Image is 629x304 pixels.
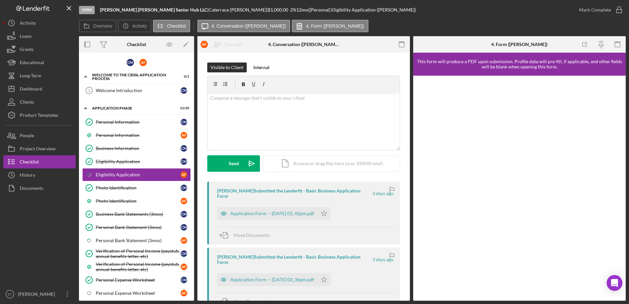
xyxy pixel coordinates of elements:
div: [PERSON_NAME] Submitted the Lenderfit - Basic Business Application Form [217,188,371,199]
span: Move Documents [234,232,270,238]
div: [PERSON_NAME] Submitted the Lenderfit - Basic Business Application Form [217,254,371,265]
div: A F [181,290,187,296]
div: A F [201,41,208,48]
label: 4. Form ([PERSON_NAME]) [306,23,364,29]
div: Photo Identification [96,185,181,190]
label: 4. Conversation ([PERSON_NAME]) [212,23,286,29]
div: A F [181,264,187,270]
button: Overview [79,20,116,32]
time: 2025-08-26 19:42 [372,191,393,196]
div: Mark Complete [579,3,611,16]
button: Internal [250,63,273,72]
button: Checklist [153,20,190,32]
div: 12 / 20 [177,106,189,110]
button: Visible to Client [207,63,247,72]
div: 4. Conversation ([PERSON_NAME]) [268,42,339,47]
a: Eligibility ApplicationCM [82,155,191,168]
text: ET [8,292,12,296]
div: This form will produce a PDF upon submission. Profile data will pre-fill, if applicable, and othe... [416,59,622,69]
b: [PERSON_NAME] [PERSON_NAME] Senior Hub LLC [100,7,207,13]
button: 4. Form ([PERSON_NAME]) [292,20,368,32]
div: C M [181,87,187,94]
div: C M [181,224,187,231]
div: 0 / 1 [177,75,189,79]
a: 1Welcome IntroductionCM [82,84,191,97]
div: 4. Form ([PERSON_NAME]) [491,42,547,47]
div: Internal [253,63,269,72]
button: ET[PERSON_NAME] [3,288,76,301]
div: Open [79,6,95,14]
div: Eligibility Application [96,159,181,164]
div: Business Bank Statements (3mos) [96,212,181,217]
div: [PERSON_NAME] [16,288,59,302]
div: Personal Bank Statement (3mos) [96,225,181,230]
div: Application Form -- [DATE] 03_42pm.pdf [230,211,314,216]
iframe: Lenderfit form [420,82,620,294]
button: Application Form -- [DATE] 03_42pm.pdf [217,207,331,220]
div: C M [127,59,134,66]
a: Personal Expense WorksheetAF [82,287,191,300]
div: Personal Expense Worksheet [96,277,181,283]
span: Move Documents [234,298,270,304]
div: Eligibility Application [96,172,181,177]
div: Verification of Personal Income (paystub, annual benefits letter, etc) [96,248,181,259]
div: 12 mo [296,7,308,13]
div: A F [181,171,187,178]
div: C M [181,158,187,165]
a: Business Bank Statements (3mos)CM [82,208,191,221]
a: Verification of Personal Income (paystub, annual benefits letter, etc)AF [82,260,191,273]
div: Welcome Introduction [96,88,181,93]
div: Caterrace [PERSON_NAME] | [209,7,268,13]
div: Open Intercom Messenger [607,275,622,291]
div: C M [181,250,187,257]
button: Application Form -- [DATE] 03_36pm.pdf [217,273,331,286]
time: 2025-08-26 19:36 [372,257,393,262]
div: 2 % [290,7,296,13]
div: A F [181,237,187,244]
a: Photo IdentificationAF [82,194,191,208]
div: Visible to Client [211,63,243,72]
div: Business Information [96,146,181,151]
a: Eligibility ApplicationAF [82,168,191,181]
div: Personal Expense Worksheet [96,291,181,296]
div: Welcome to the CBSSL Application Process [92,73,173,81]
a: Personal InformationAF [82,129,191,142]
a: Verification of Personal Income (paystub, annual benefits letter, etc)CM [82,247,191,260]
div: Reassign [224,38,242,51]
button: Send [207,155,260,172]
div: Application Phase [92,106,173,110]
a: Personal Expense WorksheetCM [82,273,191,287]
button: Mark Complete [572,3,626,16]
button: Move Documents [217,227,276,243]
div: A F [181,198,187,204]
